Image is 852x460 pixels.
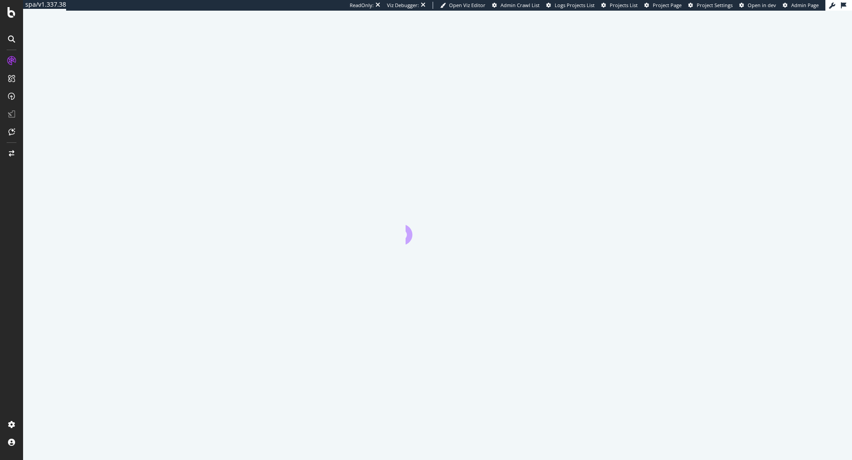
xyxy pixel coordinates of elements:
[783,2,819,9] a: Admin Page
[350,2,374,9] div: ReadOnly:
[601,2,638,9] a: Projects List
[492,2,540,9] a: Admin Crawl List
[653,2,682,8] span: Project Page
[644,2,682,9] a: Project Page
[546,2,595,9] a: Logs Projects List
[748,2,776,8] span: Open in dev
[697,2,733,8] span: Project Settings
[406,212,469,244] div: animation
[449,2,485,8] span: Open Viz Editor
[739,2,776,9] a: Open in dev
[501,2,540,8] span: Admin Crawl List
[688,2,733,9] a: Project Settings
[791,2,819,8] span: Admin Page
[610,2,638,8] span: Projects List
[440,2,485,9] a: Open Viz Editor
[555,2,595,8] span: Logs Projects List
[387,2,419,9] div: Viz Debugger:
